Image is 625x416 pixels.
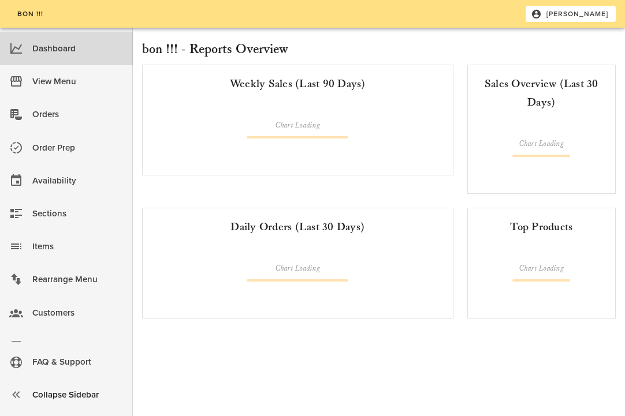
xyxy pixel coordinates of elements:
div: Order Prep [32,138,124,158]
h2: bon !!! - Reports Overview [142,39,616,60]
div: Chart Loading [512,138,570,150]
div: Sales Overview (Last 30 Days) [477,74,606,111]
span: [PERSON_NAME] [533,9,609,19]
div: FAQ & Support [32,353,124,372]
div: Chart Loading [512,263,570,275]
div: Weekly Sales (Last 90 Days) [152,74,444,93]
div: Daily Orders (Last 30 Days) [152,218,444,236]
div: Top Products [477,218,606,236]
div: Rearrange Menu [32,270,124,289]
span: bon !!! [16,10,43,18]
div: Chart Loading [247,120,348,132]
div: Sections [32,204,124,223]
div: Collapse Sidebar [32,385,124,404]
div: Orders [32,105,124,124]
div: Items [32,237,124,256]
div: View Menu [32,72,124,91]
div: Availability [32,171,124,190]
div: Chart Loading [247,263,348,275]
div: Shop Settings [32,336,124,355]
div: Customers [32,303,124,323]
a: bon !!! [9,6,50,22]
button: [PERSON_NAME] [526,6,616,22]
div: Dashboard [32,39,124,58]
